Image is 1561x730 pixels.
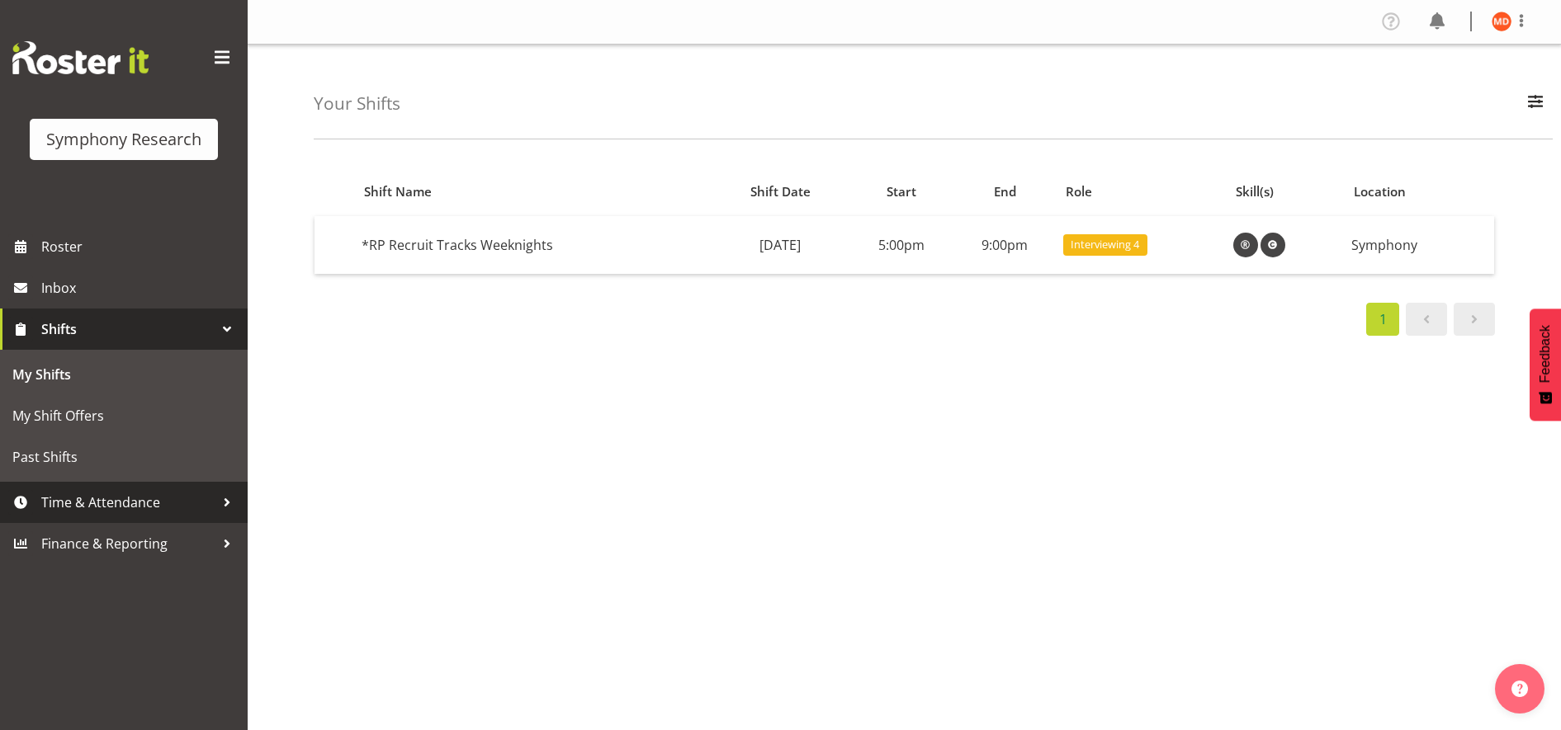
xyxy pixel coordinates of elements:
[1345,216,1494,274] td: Symphony
[355,216,712,274] td: *RP Recruit Tracks Weeknights
[1354,182,1406,201] span: Location
[46,127,201,152] div: Symphony Research
[4,436,244,478] a: Past Shifts
[712,216,849,274] td: [DATE]
[12,445,235,469] span: Past Shifts
[750,182,811,201] span: Shift Date
[1538,325,1553,383] span: Feedback
[41,234,239,259] span: Roster
[41,317,215,341] span: Shifts
[887,182,916,201] span: Start
[12,362,235,387] span: My Shifts
[41,490,215,515] span: Time & Attendance
[364,182,432,201] span: Shift Name
[994,182,1016,201] span: End
[1492,12,1511,31] img: maria-de-guzman11892.jpg
[4,395,244,436] a: My Shift Offers
[41,531,215,556] span: Finance & Reporting
[41,276,239,300] span: Inbox
[12,403,235,428] span: My Shift Offers
[314,94,400,113] h4: Your Shifts
[953,216,1056,274] td: 9:00pm
[1071,237,1139,252] span: Interviewing 4
[12,41,149,74] img: Rosterit website logo
[1511,681,1528,697] img: help-xxl-2.png
[1066,182,1092,201] span: Role
[4,354,244,395] a: My Shifts
[1236,182,1274,201] span: Skill(s)
[1530,308,1561,421] button: Feedback - Show survey
[1518,86,1553,122] button: Filter Employees
[849,216,953,274] td: 5:00pm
